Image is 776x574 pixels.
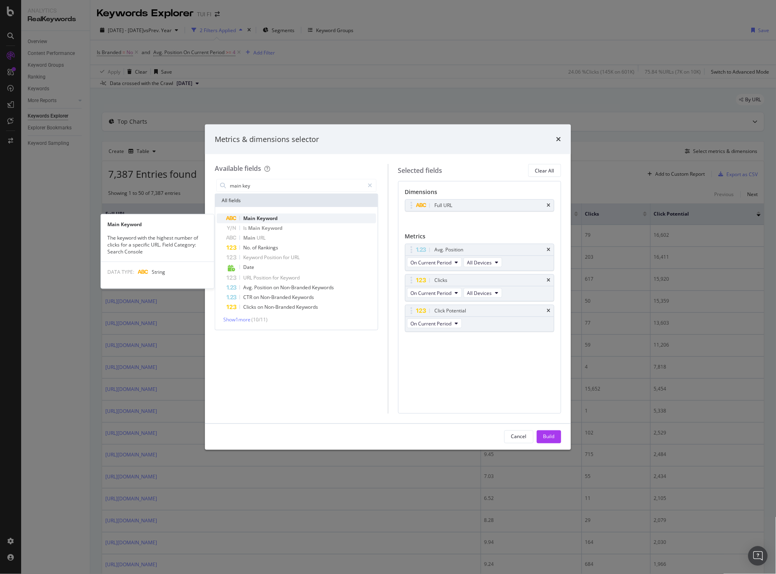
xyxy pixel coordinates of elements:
span: URL [257,234,266,241]
button: Cancel [504,430,534,443]
div: ClickstimesOn Current PeriodAll Devices [405,274,555,301]
span: Position [254,284,273,291]
span: Keyword [243,254,264,261]
span: Position [253,274,272,281]
span: Show 1 more [223,316,251,323]
div: All fields [215,194,378,207]
span: On Current Period [411,259,452,266]
span: Keyword [262,225,283,231]
span: Is [243,225,248,231]
div: The keyword with the highest number of clicks for a specific URL. Field Category: Search Console [101,234,214,255]
input: Search by field name [229,179,364,192]
button: On Current Period [407,288,462,298]
button: All Devices [464,258,502,267]
span: for [283,254,291,261]
span: Keywords [292,294,314,301]
span: Rankings [258,244,278,251]
span: Main [243,215,257,222]
div: Cancel [511,433,527,440]
button: Clear All [528,164,561,177]
div: Clicks [435,276,448,284]
span: Clicks [243,303,257,310]
div: times [547,203,551,208]
div: Clear All [535,167,554,174]
span: Keywords [296,303,318,310]
div: Available fields [215,164,261,173]
span: Main [243,234,257,241]
span: for [272,274,280,281]
span: Main [248,225,262,231]
div: Avg. PositiontimesOn Current PeriodAll Devices [405,244,555,271]
span: Keyword [280,274,300,281]
div: Open Intercom Messenger [748,546,768,566]
span: Position [264,254,283,261]
span: All Devices [467,259,492,266]
span: URL [291,254,300,261]
span: Keywords [312,284,334,291]
div: times [547,247,551,252]
div: Metrics [405,232,555,244]
div: Click PotentialtimesOn Current Period [405,305,555,332]
div: Selected fields [398,166,442,175]
div: Full URL [435,201,453,210]
button: All Devices [464,288,502,298]
div: Avg. Position [435,246,464,254]
span: on [253,294,260,301]
button: Build [537,430,561,443]
div: Click Potential [435,307,466,315]
div: Dimensions [405,188,555,199]
div: Full URLtimes [405,199,555,212]
div: modal [205,124,571,450]
span: All Devices [467,290,492,297]
span: Avg. [243,284,254,291]
div: times [547,278,551,283]
span: Non-Branded [280,284,312,291]
span: Date [243,264,254,271]
div: Main Keyword [101,221,214,228]
span: On Current Period [411,290,452,297]
button: On Current Period [407,319,462,328]
span: CTR [243,294,253,301]
div: times [547,308,551,313]
span: On Current Period [411,320,452,327]
span: Non-Branded [264,303,296,310]
span: Keyword [257,215,278,222]
div: times [556,134,561,145]
span: Non-Branded [260,294,292,301]
span: on [273,284,280,291]
span: ( 10 / 11 ) [251,316,268,323]
span: of [252,244,258,251]
span: on [257,303,264,310]
div: Metrics & dimensions selector [215,134,319,145]
button: On Current Period [407,258,462,267]
span: URL [243,274,253,281]
div: Build [543,433,555,440]
span: No. [243,244,252,251]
